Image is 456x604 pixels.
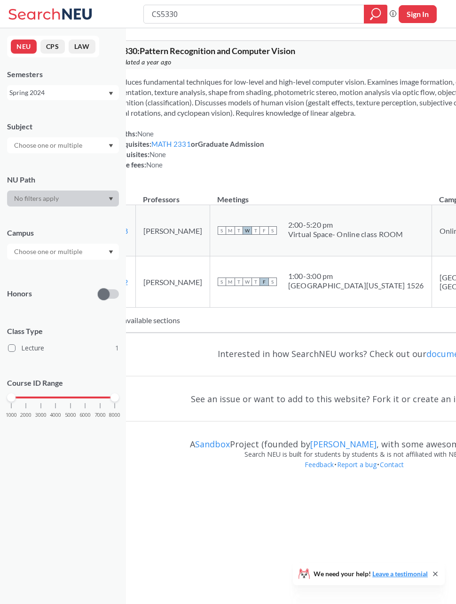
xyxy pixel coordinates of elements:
div: NUPaths: Prerequisites: or Graduate Admission Corequisites: Course fees: [107,128,264,170]
th: Meetings [210,185,432,205]
div: Semesters [7,69,119,79]
button: LAW [69,40,95,54]
th: Professors [135,185,210,205]
span: S [268,226,277,235]
input: Class, professor, course number, "phrase" [151,6,357,22]
span: F [260,278,268,286]
span: 5000 [65,413,76,418]
span: W [243,226,252,235]
svg: Dropdown arrow [109,92,113,95]
span: S [268,278,277,286]
span: T [252,226,260,235]
span: T [252,278,260,286]
div: 1:00 - 3:00 pm [288,271,424,281]
button: Sign In [399,5,437,23]
svg: Dropdown arrow [109,250,113,254]
span: 4000 [50,413,61,418]
svg: magnifying glass [370,8,381,21]
span: S [218,226,226,235]
span: T [235,226,243,235]
td: [PERSON_NAME] [135,256,210,308]
div: Subject [7,121,119,132]
span: 2000 [20,413,31,418]
a: Feedback [304,460,334,469]
span: We need your help! [314,571,428,577]
span: M [226,226,235,235]
span: S [218,278,226,286]
button: CPS [40,40,65,54]
a: 40402 [107,278,128,286]
a: Contact [379,460,404,469]
span: W [243,278,252,286]
span: CS 5330 : Pattern Recognition and Computer Vision [107,46,295,56]
td: [PERSON_NAME] [135,205,210,256]
span: None [137,129,154,138]
span: T [235,278,243,286]
a: Report a bug [337,460,377,469]
div: 2:00 - 5:20 pm [288,220,403,230]
span: M [226,278,235,286]
span: 1 [115,343,119,353]
input: Choose one or multiple [9,246,88,257]
span: F [260,226,268,235]
a: MATH 2331 [151,140,191,148]
span: 1000 [6,413,17,418]
span: 8000 [109,413,120,418]
div: magnifying glass [364,5,387,24]
div: Dropdown arrow [7,137,119,153]
a: 40208 [107,226,128,235]
div: Dropdown arrow [7,244,119,260]
div: Spring 2024Dropdown arrow [7,85,119,100]
span: 3000 [35,413,47,418]
div: Spring 2024 [9,87,108,98]
div: [GEOGRAPHIC_DATA][US_STATE] 1526 [288,281,424,290]
span: 6000 [79,413,91,418]
span: None [146,160,163,169]
span: None [149,150,166,159]
a: [PERSON_NAME] [310,438,377,450]
label: Lecture [8,342,119,354]
button: NEU [11,40,37,54]
a: Leave a testimonial [372,570,428,578]
div: Campus [7,228,119,238]
div: Dropdown arrow [7,191,119,207]
a: Sandbox [195,438,230,450]
span: Updated a year ago [116,57,172,67]
span: 7000 [94,413,106,418]
div: Virtual Space- Online class ROOM [288,230,403,239]
input: Choose one or multiple [9,140,88,151]
span: Class Type [7,326,119,336]
div: NU Path [7,175,119,185]
p: Honors [7,288,32,299]
svg: Dropdown arrow [109,197,113,201]
p: Course ID Range [7,378,119,389]
svg: Dropdown arrow [109,144,113,148]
